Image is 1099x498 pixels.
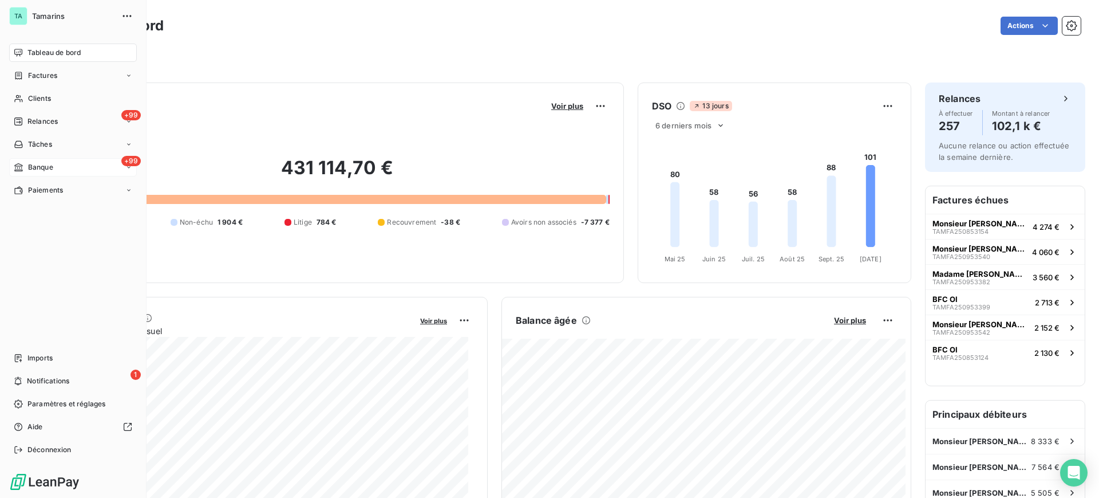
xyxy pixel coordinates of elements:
[932,329,990,336] span: TAMFA250953542
[1060,459,1088,487] div: Open Intercom Messenger
[1001,17,1058,35] button: Actions
[932,279,990,285] span: TAMFA250953382
[819,255,844,263] tspan: Sept. 25
[926,340,1085,365] button: BFC OITAMFA2508531242 130 €
[1035,298,1060,307] span: 2 713 €
[27,48,81,58] span: Tableau de bord
[28,162,53,172] span: Banque
[926,239,1085,264] button: Monsieur [PERSON_NAME] [PERSON_NAME]TAMFA2509535404 060 €
[9,7,27,25] div: TA
[992,117,1050,135] h4: 102,1 k €
[27,399,105,409] span: Paramètres et réglages
[926,186,1085,214] h6: Factures échues
[926,289,1085,315] button: BFC OITAMFA2509533992 713 €
[932,228,989,235] span: TAMFA250853154
[27,353,53,363] span: Imports
[1033,273,1060,282] span: 3 560 €
[131,370,141,380] span: 1
[939,117,973,135] h4: 257
[1034,348,1060,358] span: 2 130 €
[860,255,881,263] tspan: [DATE]
[939,110,973,117] span: À effectuer
[121,110,141,120] span: +99
[926,401,1085,428] h6: Principaux débiteurs
[742,255,765,263] tspan: Juil. 25
[939,92,981,105] h6: Relances
[1033,222,1060,232] span: 4 274 €
[831,315,869,326] button: Voir plus
[652,99,671,113] h6: DSO
[420,317,447,325] span: Voir plus
[665,255,686,263] tspan: Mai 25
[932,354,989,361] span: TAMFA250853124
[65,325,412,337] span: Chiffre d'affaires mensuel
[1031,437,1060,446] span: 8 333 €
[932,488,1031,497] span: Monsieur [PERSON_NAME]
[28,185,63,195] span: Paiements
[551,101,583,111] span: Voir plus
[932,320,1030,329] span: Monsieur [PERSON_NAME] Georget
[932,437,1031,446] span: Monsieur [PERSON_NAME] [PERSON_NAME]
[417,315,450,326] button: Voir plus
[932,219,1028,228] span: Monsieur [PERSON_NAME] [PERSON_NAME]
[121,156,141,166] span: +99
[28,70,57,81] span: Factures
[9,473,80,491] img: Logo LeanPay
[1034,323,1060,332] span: 2 152 €
[932,244,1027,253] span: Monsieur [PERSON_NAME] [PERSON_NAME]
[992,110,1050,117] span: Montant à relancer
[939,141,1069,162] span: Aucune relance ou action effectuée la semaine dernière.
[27,445,72,455] span: Déconnexion
[926,264,1085,289] button: Madame [PERSON_NAME] [PERSON_NAME]TAMFA2509533823 560 €
[294,217,312,228] span: Litige
[1031,462,1060,472] span: 7 564 €
[27,422,43,432] span: Aide
[834,316,866,325] span: Voir plus
[9,418,137,436] a: Aide
[932,269,1028,279] span: Madame [PERSON_NAME] [PERSON_NAME]
[28,93,51,104] span: Clients
[690,101,732,111] span: 13 jours
[932,304,990,311] span: TAMFA250953399
[932,462,1031,472] span: Monsieur [PERSON_NAME]
[511,217,576,228] span: Avoirs non associés
[441,217,460,228] span: -38 €
[780,255,805,263] tspan: Août 25
[932,295,958,304] span: BFC OI
[218,217,243,228] span: 1 904 €
[32,11,114,21] span: Tamarins
[932,345,958,354] span: BFC OI
[516,313,577,327] h6: Balance âgée
[926,315,1085,340] button: Monsieur [PERSON_NAME] GeorgetTAMFA2509535422 152 €
[317,217,337,228] span: 784 €
[387,217,436,228] span: Recouvrement
[932,253,990,260] span: TAMFA250953540
[180,217,213,228] span: Non-échu
[27,116,58,127] span: Relances
[28,139,52,150] span: Tâches
[581,217,610,228] span: -7 377 €
[655,121,711,130] span: 6 derniers mois
[926,214,1085,239] button: Monsieur [PERSON_NAME] [PERSON_NAME]TAMFA2508531544 274 €
[1032,248,1060,257] span: 4 060 €
[27,376,69,386] span: Notifications
[65,156,610,191] h2: 431 114,70 €
[702,255,726,263] tspan: Juin 25
[548,101,587,111] button: Voir plus
[1031,488,1060,497] span: 5 505 €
